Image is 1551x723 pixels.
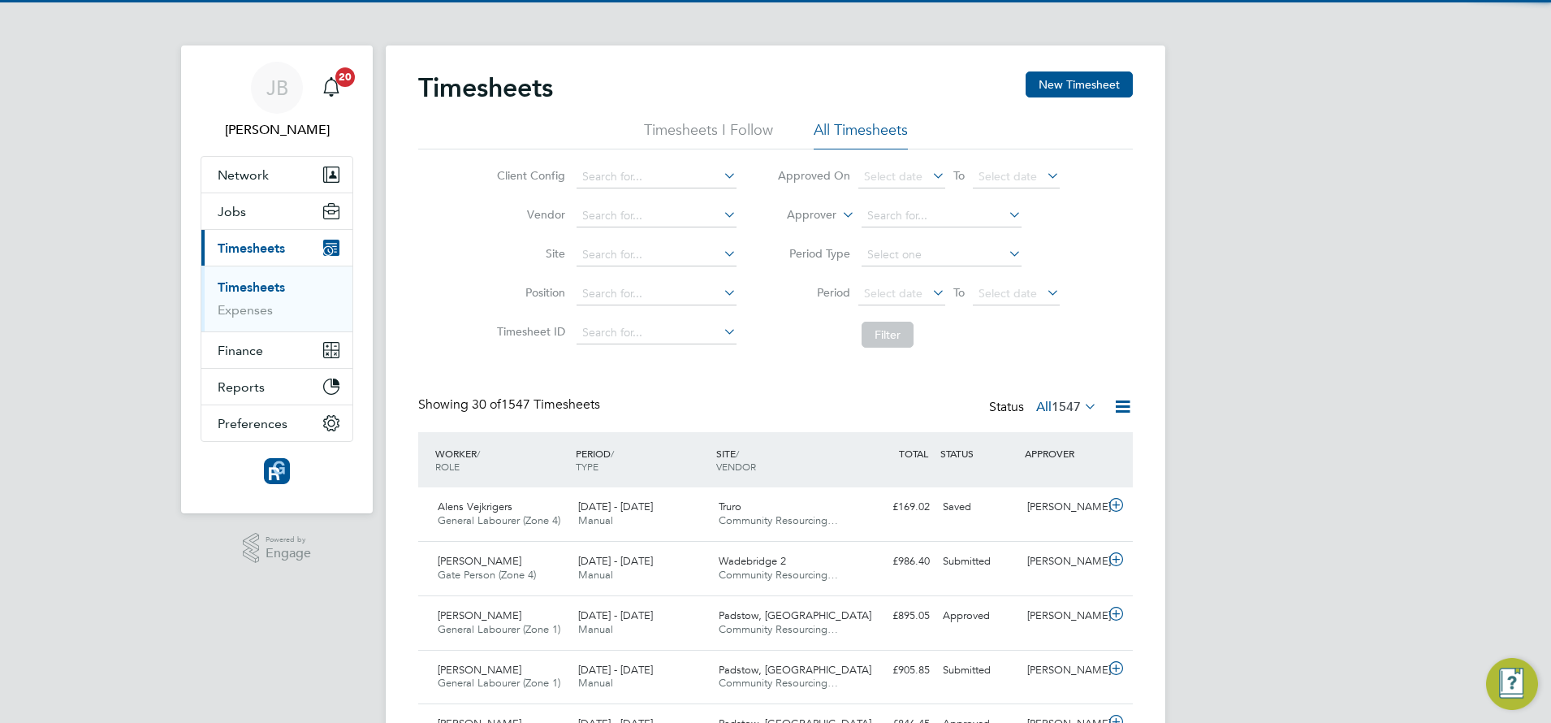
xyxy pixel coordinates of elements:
span: JB [266,77,288,98]
input: Search for... [577,205,737,227]
div: Timesheets [201,266,352,331]
span: Wadebridge 2 [719,554,786,568]
span: [DATE] - [DATE] [578,663,653,677]
a: Go to home page [201,458,353,484]
div: [PERSON_NAME] [1021,603,1105,630]
div: WORKER [431,439,572,481]
a: Powered byEngage [243,533,312,564]
div: APPROVER [1021,439,1105,468]
button: Jobs [201,193,352,229]
a: JB[PERSON_NAME] [201,62,353,140]
label: Position [492,285,565,300]
a: Timesheets [218,279,285,295]
button: Reports [201,369,352,405]
label: Client Config [492,168,565,183]
span: Select date [864,286,922,301]
button: Network [201,157,352,193]
span: [DATE] - [DATE] [578,608,653,622]
span: / [611,447,614,460]
span: To [948,282,970,303]
span: Community Resourcing… [719,568,838,582]
img: resourcinggroup-logo-retina.png [264,458,290,484]
span: General Labourer (Zone 1) [438,622,560,636]
div: [PERSON_NAME] [1021,548,1105,575]
label: Period [777,285,850,300]
span: [PERSON_NAME] [438,554,521,568]
input: Search for... [577,283,737,305]
div: £986.40 [852,548,936,575]
span: Manual [578,676,613,690]
a: 20 [315,62,348,114]
div: Status [989,396,1100,419]
label: Period Type [777,246,850,261]
span: Padstow, [GEOGRAPHIC_DATA] [719,608,871,622]
span: [PERSON_NAME] [438,608,521,622]
input: Search for... [577,322,737,344]
span: General Labourer (Zone 1) [438,676,560,690]
span: Reports [218,379,265,395]
h2: Timesheets [418,71,553,104]
span: 1547 Timesheets [472,396,600,413]
span: / [736,447,739,460]
input: Search for... [577,244,737,266]
button: Engage Resource Center [1486,658,1538,710]
label: Vendor [492,207,565,222]
span: Padstow, [GEOGRAPHIC_DATA] [719,663,871,677]
span: TYPE [576,460,598,473]
span: General Labourer (Zone 4) [438,513,560,527]
label: Approver [763,207,836,223]
span: Engage [266,547,311,561]
span: Jobs [218,204,246,219]
span: Community Resourcing… [719,513,838,527]
div: [PERSON_NAME] [1021,657,1105,684]
span: To [948,165,970,186]
span: Community Resourcing… [719,676,838,690]
div: Showing [418,396,603,413]
label: All [1036,399,1097,415]
div: STATUS [936,439,1021,468]
div: £895.05 [852,603,936,630]
span: Select date [864,169,922,184]
nav: Main navigation [181,45,373,513]
span: 1547 [1052,399,1081,415]
span: Select date [979,169,1037,184]
span: ROLE [435,460,460,473]
span: Timesheets [218,240,285,256]
label: Approved On [777,168,850,183]
span: Select date [979,286,1037,301]
div: Saved [936,494,1021,521]
button: Timesheets [201,230,352,266]
span: Network [218,167,269,183]
span: Finance [218,343,263,358]
li: Timesheets I Follow [644,120,773,149]
label: Site [492,246,565,261]
div: [PERSON_NAME] [1021,494,1105,521]
span: / [477,447,480,460]
span: [DATE] - [DATE] [578,554,653,568]
span: 30 of [472,396,501,413]
span: VENDOR [716,460,756,473]
span: Truro [719,500,741,513]
div: £169.02 [852,494,936,521]
input: Search for... [577,166,737,188]
span: Joe Belsten [201,120,353,140]
button: Preferences [201,405,352,441]
span: Preferences [218,416,287,431]
div: Submitted [936,548,1021,575]
button: Finance [201,332,352,368]
div: Approved [936,603,1021,630]
span: Community Resourcing… [719,622,838,636]
span: TOTAL [899,447,928,460]
span: Manual [578,568,613,582]
input: Select one [862,244,1022,266]
span: [DATE] - [DATE] [578,500,653,513]
span: Gate Person (Zone 4) [438,568,536,582]
span: Powered by [266,533,311,547]
div: £905.85 [852,657,936,684]
span: 20 [335,67,355,87]
input: Search for... [862,205,1022,227]
label: Timesheet ID [492,324,565,339]
button: New Timesheet [1026,71,1133,97]
div: PERIOD [572,439,712,481]
a: Expenses [218,302,273,318]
